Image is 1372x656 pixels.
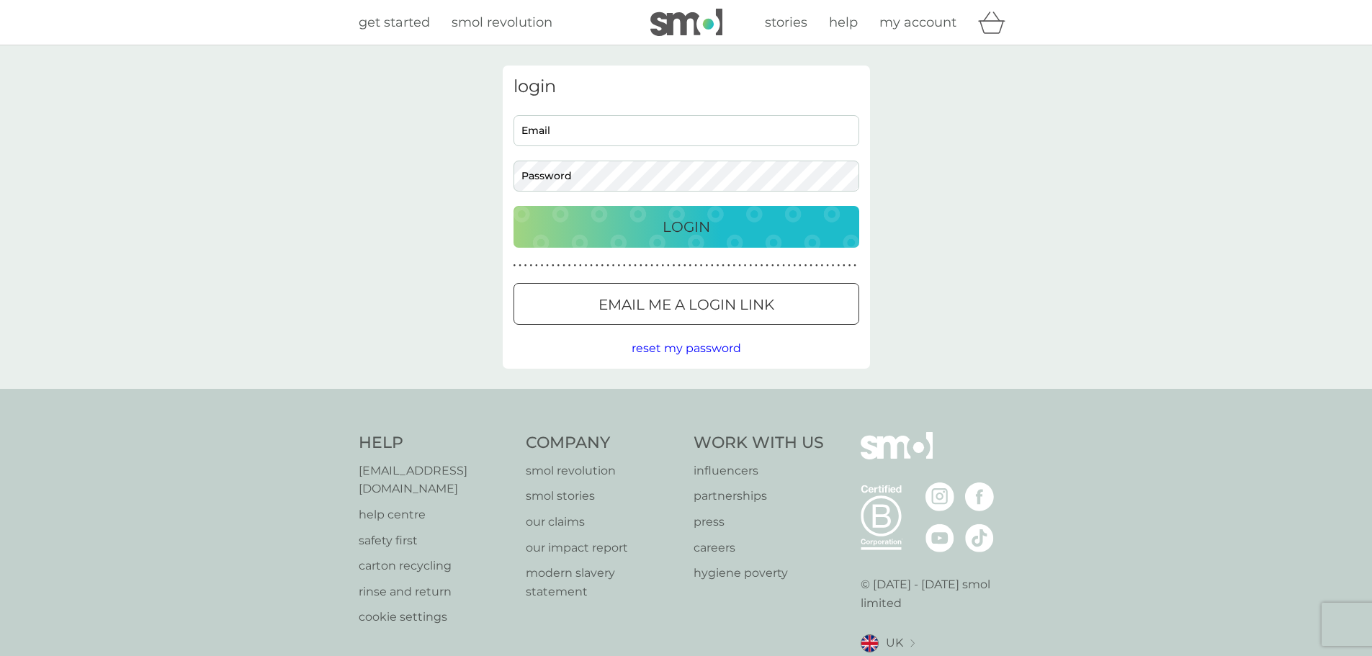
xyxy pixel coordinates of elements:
[694,487,824,506] a: partnerships
[678,262,681,269] p: ●
[689,262,692,269] p: ●
[596,262,598,269] p: ●
[722,262,725,269] p: ●
[765,12,807,33] a: stories
[738,262,741,269] p: ●
[843,262,846,269] p: ●
[514,76,859,97] h3: login
[514,206,859,248] button: Login
[526,539,679,557] a: our impact report
[568,262,571,269] p: ●
[359,531,512,550] p: safety first
[526,513,679,531] a: our claims
[673,262,676,269] p: ●
[829,14,858,30] span: help
[645,262,648,269] p: ●
[848,262,851,269] p: ●
[879,14,956,30] span: my account
[799,262,802,269] p: ●
[359,557,512,575] a: carton recycling
[683,262,686,269] p: ●
[810,262,812,269] p: ●
[634,262,637,269] p: ●
[632,339,741,358] button: reset my password
[925,524,954,552] img: visit the smol Youtube page
[514,262,516,269] p: ●
[694,432,824,454] h4: Work With Us
[765,14,807,30] span: stories
[656,262,659,269] p: ●
[632,341,741,355] span: reset my password
[821,262,824,269] p: ●
[711,262,714,269] p: ●
[965,482,994,511] img: visit the smol Facebook page
[793,262,796,269] p: ●
[601,262,604,269] p: ●
[804,262,807,269] p: ●
[837,262,840,269] p: ●
[359,12,430,33] a: get started
[978,8,1014,37] div: basket
[663,215,710,238] p: Login
[526,432,679,454] h4: Company
[749,262,752,269] p: ●
[694,513,824,531] a: press
[606,262,609,269] p: ●
[526,487,679,506] p: smol stories
[452,12,552,33] a: smol revolution
[585,262,588,269] p: ●
[359,506,512,524] a: help centre
[777,262,780,269] p: ●
[359,432,512,454] h4: Help
[717,262,719,269] p: ●
[965,524,994,552] img: visit the smol Tiktok page
[359,583,512,601] a: rinse and return
[861,575,1014,612] p: © [DATE] - [DATE] smol limited
[771,262,774,269] p: ●
[598,293,774,316] p: Email me a login link
[694,462,824,480] a: influencers
[755,262,758,269] p: ●
[526,564,679,601] a: modern slavery statement
[694,539,824,557] p: careers
[623,262,626,269] p: ●
[667,262,670,269] p: ●
[650,9,722,36] img: smol
[815,262,818,269] p: ●
[519,262,521,269] p: ●
[617,262,620,269] p: ●
[661,262,664,269] p: ●
[452,14,552,30] span: smol revolution
[546,262,549,269] p: ●
[694,262,697,269] p: ●
[541,262,544,269] p: ●
[826,262,829,269] p: ●
[853,262,856,269] p: ●
[879,12,956,33] a: my account
[640,262,642,269] p: ●
[733,262,736,269] p: ●
[535,262,538,269] p: ●
[861,634,879,652] img: UK flag
[526,462,679,480] a: smol revolution
[782,262,785,269] p: ●
[694,564,824,583] p: hygiene poverty
[359,14,430,30] span: get started
[727,262,730,269] p: ●
[359,462,512,498] p: [EMAIL_ADDRESS][DOMAIN_NAME]
[761,262,763,269] p: ●
[590,262,593,269] p: ●
[744,262,747,269] p: ●
[359,608,512,626] a: cookie settings
[579,262,582,269] p: ●
[514,283,859,325] button: Email me a login link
